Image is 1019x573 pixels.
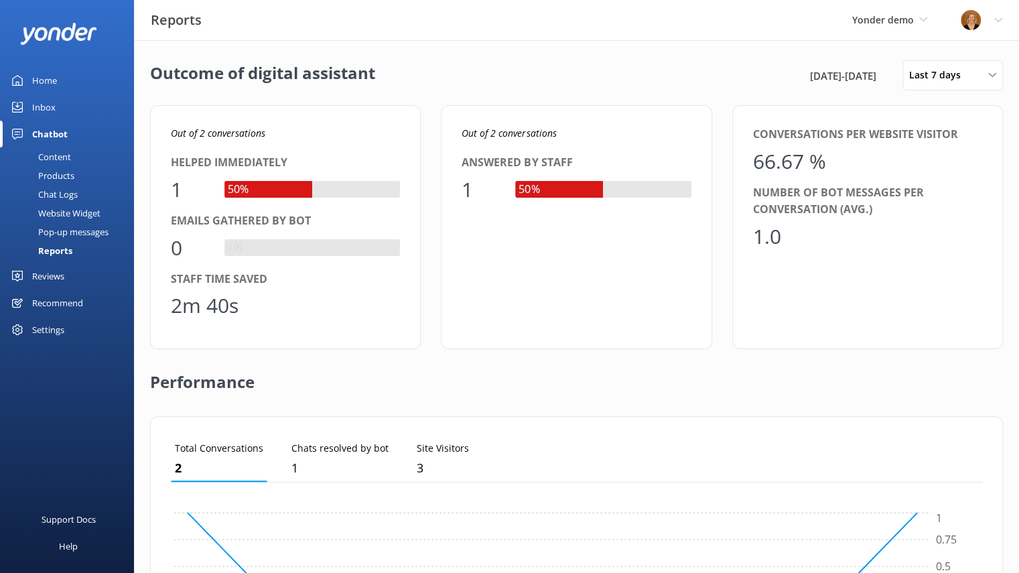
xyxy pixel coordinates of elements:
[171,290,239,322] div: 2m 40s
[150,349,255,403] h2: Performance
[8,241,134,260] a: Reports
[417,458,469,478] p: 3
[852,13,914,26] span: Yonder demo
[753,184,982,218] div: Number of bot messages per conversation (avg.)
[32,121,68,147] div: Chatbot
[150,60,375,90] h2: Outcome of digital assistant
[224,181,252,198] div: 50%
[8,185,78,204] div: Chat Logs
[171,174,211,206] div: 1
[936,511,942,525] tspan: 1
[32,67,57,94] div: Home
[32,94,56,121] div: Inbox
[961,10,981,30] img: 1-1617059290.jpg
[8,241,72,260] div: Reports
[8,222,134,241] a: Pop-up messages
[59,533,78,560] div: Help
[32,290,83,316] div: Recommend
[909,68,969,82] span: Last 7 days
[171,212,400,230] div: Emails gathered by bot
[753,145,826,178] div: 66.67 %
[8,147,71,166] div: Content
[462,174,502,206] div: 1
[417,441,469,456] p: Site Visitors
[8,166,134,185] a: Products
[171,232,211,264] div: 0
[8,204,100,222] div: Website Widget
[8,185,134,204] a: Chat Logs
[515,181,543,198] div: 50%
[810,68,876,84] span: [DATE] - [DATE]
[175,458,263,478] p: 2
[753,126,982,143] div: Conversations per website visitor
[171,154,400,172] div: Helped immediately
[20,23,97,45] img: yonder-white-logo.png
[462,154,691,172] div: Answered by staff
[753,220,793,253] div: 1.0
[462,127,556,139] i: Out of 2 conversations
[936,532,957,547] tspan: 0.75
[171,127,265,139] i: Out of 2 conversations
[224,239,246,257] div: 0%
[175,441,263,456] p: Total Conversations
[291,441,389,456] p: Chats resolved by bot
[8,166,74,185] div: Products
[32,263,64,290] div: Reviews
[42,506,96,533] div: Support Docs
[8,147,134,166] a: Content
[151,9,202,31] h3: Reports
[8,222,109,241] div: Pop-up messages
[8,204,134,222] a: Website Widget
[32,316,64,343] div: Settings
[291,458,389,478] p: 1
[171,271,400,288] div: Staff time saved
